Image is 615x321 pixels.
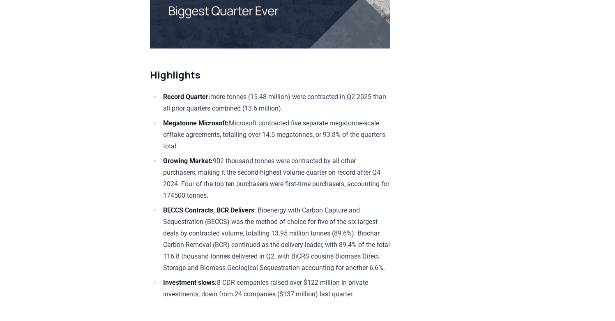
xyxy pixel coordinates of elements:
[161,205,390,274] li: : Bioenergy with Carbon Capture and Sequestration (BECCS) was the method of choice for five of th...
[163,157,213,165] strong: Growing Market:
[163,119,229,127] strong: Megatonne Microsoft:
[163,279,217,286] strong: Investment slows:
[163,93,210,101] strong: Record Quarter:
[161,277,390,300] li: 8 CDR companies raised over $122 million in private investments, down from 24 companies ($137 mil...
[150,68,390,81] h2: Highlights
[163,206,254,214] strong: BECCS Contracts, BCR Delivers
[161,118,390,152] li: Microsoft contracted five separate megatonne-scale offtake agreements, totalling over 14.5 megato...
[161,155,390,201] li: 902 thousand tonnes were contracted by all other purchasers, making it the second-highest volume ...
[161,91,390,114] li: more tonnes (15.48 million) were contracted in Q2 2025 than all prior quarters combined (13.6 mil...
